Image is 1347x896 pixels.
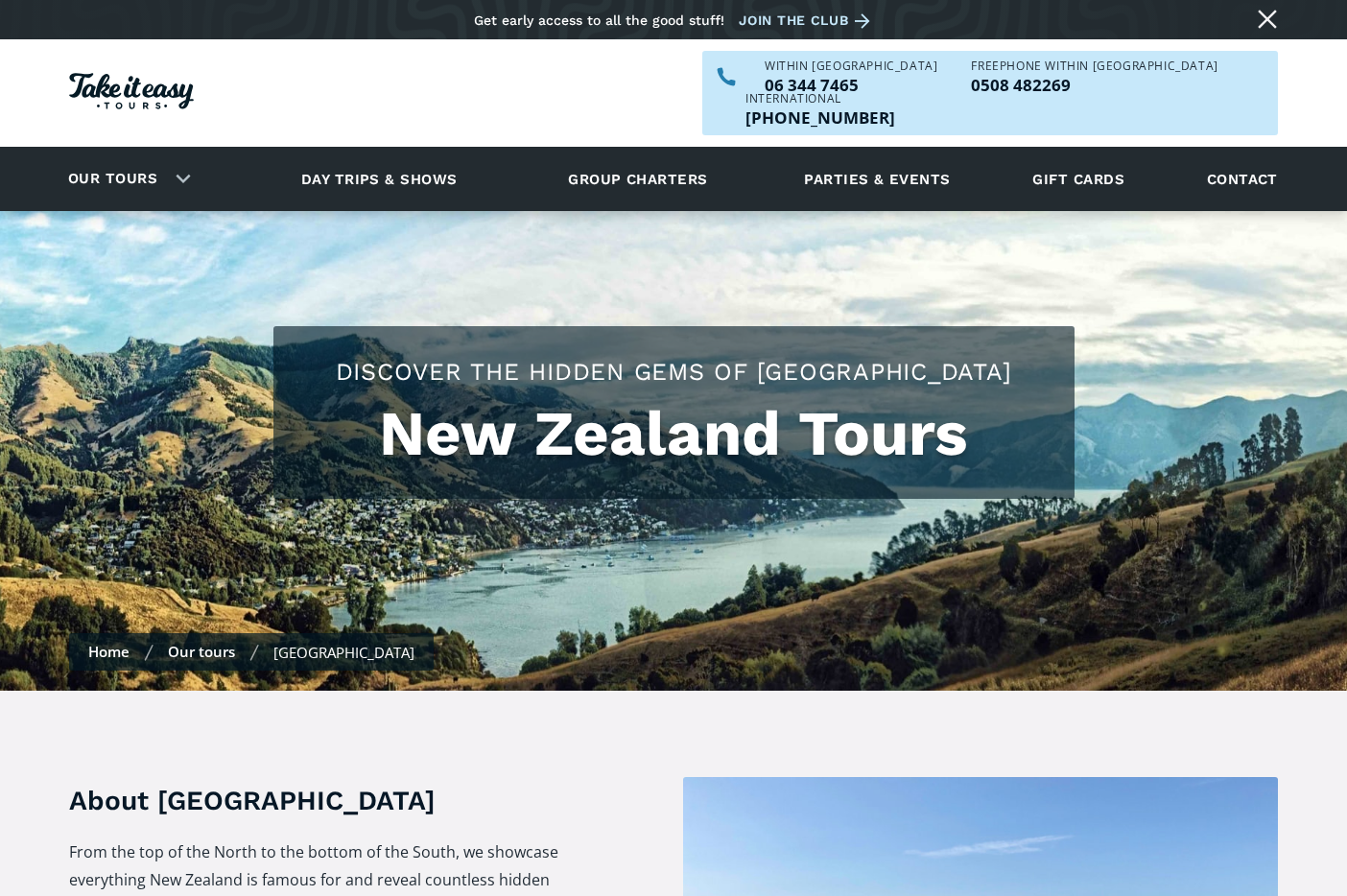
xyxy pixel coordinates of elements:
[765,77,937,93] a: Call us within NZ on 063447465
[745,93,895,105] div: International
[293,355,1055,389] h2: Discover the hidden gems of [GEOGRAPHIC_DATA]
[1023,153,1134,205] a: Gift cards
[293,398,1055,470] h1: New Zealand Tours
[277,153,482,205] a: Day trips & shows
[971,60,1217,72] div: Freephone WITHIN [GEOGRAPHIC_DATA]
[1252,4,1283,35] a: Close message
[273,643,414,662] div: [GEOGRAPHIC_DATA]
[745,109,895,126] p: [PHONE_NUMBER]
[69,633,434,671] nav: breadcrumbs
[739,9,877,33] a: Join the club
[88,642,130,661] a: Home
[971,77,1217,93] p: 0508 482269
[765,77,937,93] p: 06 344 7465
[745,109,895,126] a: Call us outside of NZ on +6463447465
[971,77,1217,93] a: Call us freephone within NZ on 0508482269
[69,73,194,109] img: Take it easy Tours logo
[45,153,205,205] div: Our tours
[794,153,959,205] a: Parties & events
[765,60,937,72] div: WITHIN [GEOGRAPHIC_DATA]
[544,153,731,205] a: Group charters
[168,642,235,661] a: Our tours
[54,156,172,201] a: Our tours
[1197,153,1288,205] a: Contact
[69,782,561,819] h3: About [GEOGRAPHIC_DATA]
[69,63,194,124] a: Homepage
[474,12,724,28] div: Get early access to all the good stuff!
